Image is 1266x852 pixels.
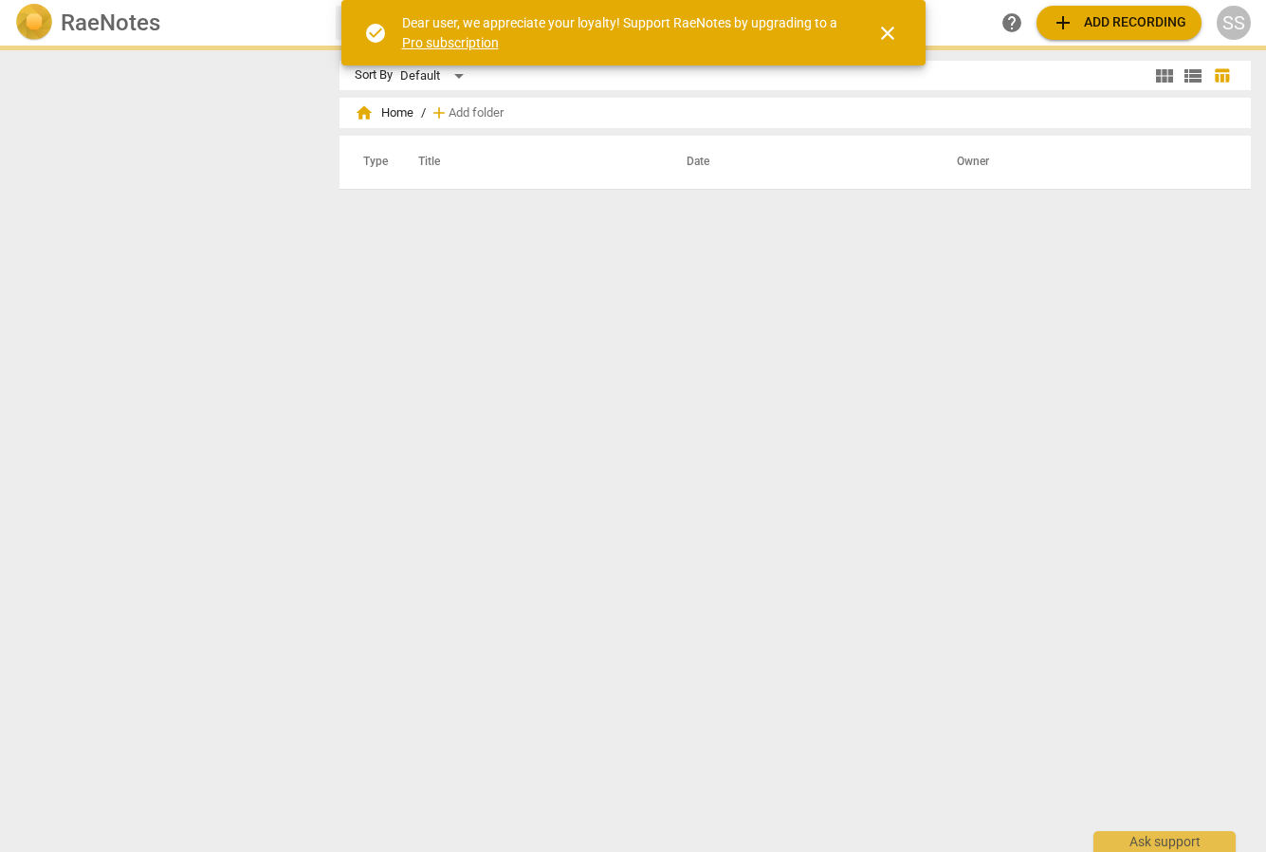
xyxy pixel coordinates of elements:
span: Home [355,103,413,122]
span: home [355,103,374,122]
button: Close [865,10,910,56]
a: Pro subscription [402,35,499,50]
span: table_chart [1213,66,1231,84]
a: LogoRaeNotes [15,4,321,42]
button: List view [1179,62,1207,90]
span: help [1000,11,1023,34]
button: Tile view [1150,62,1179,90]
span: / [421,106,426,120]
th: Owner [934,136,1231,189]
span: add [1052,11,1074,34]
th: Title [395,136,664,189]
div: Dear user, we appreciate your loyalty! Support RaeNotes by upgrading to a [402,13,842,52]
button: Table view [1207,62,1236,90]
span: Add folder [449,106,504,120]
span: add [430,103,449,122]
div: Default [400,61,470,91]
button: SS [1217,6,1251,40]
span: view_module [1153,65,1176,87]
div: Sort By [355,68,393,83]
th: Date [664,136,935,189]
img: Logo [15,4,53,42]
th: Type [348,136,395,189]
span: check_circle [364,22,387,45]
span: Add recording [1052,11,1186,34]
span: view_list [1182,65,1204,87]
a: Help [995,6,1029,40]
span: close [876,22,899,45]
h2: RaeNotes [61,9,160,36]
div: Ask support [1093,831,1236,852]
button: Upload [1037,6,1202,40]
